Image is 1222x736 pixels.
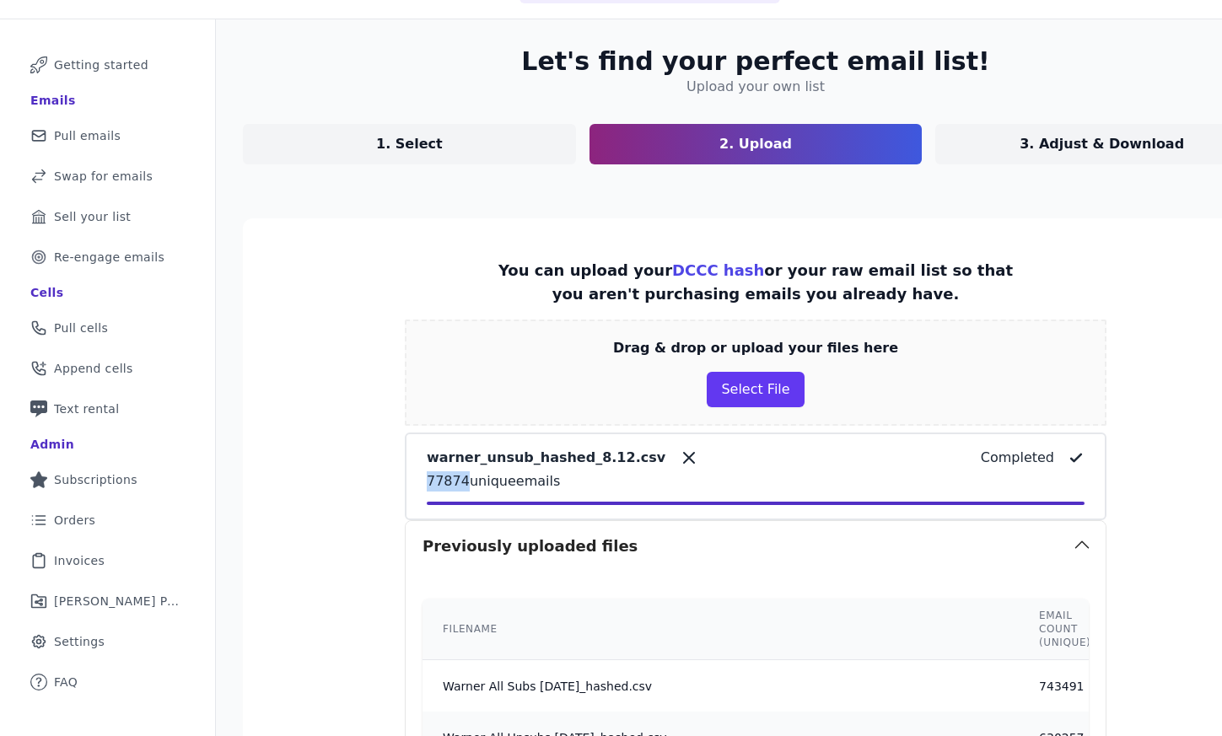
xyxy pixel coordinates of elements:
span: Orders [54,512,95,529]
span: Swap for emails [54,168,153,185]
th: Filename [423,599,1019,660]
a: Getting started [13,46,202,83]
span: Sell your list [54,208,131,225]
td: 743491 [1019,660,1112,712]
h2: Let's find your perfect email list! [521,46,989,77]
p: Completed [981,448,1054,468]
span: Invoices [54,552,105,569]
a: Text rental [13,390,202,427]
h4: Upload your own list [686,77,825,97]
div: Cells [30,284,63,301]
span: Append cells [54,360,133,377]
h3: Previously uploaded files [423,535,638,558]
button: Select File [707,372,804,407]
span: [PERSON_NAME] Performance [54,593,181,610]
span: Settings [54,633,105,650]
a: Sell your list [13,198,202,235]
p: Drag & drop or upload your files here [613,338,898,358]
span: Subscriptions [54,471,137,488]
span: Text rental [54,400,120,417]
p: 3. Adjust & Download [1020,134,1184,154]
a: [PERSON_NAME] Performance [13,583,202,620]
p: warner_unsub_hashed_8.12.csv [427,448,665,468]
a: Pull emails [13,117,202,154]
a: FAQ [13,663,202,701]
a: Swap for emails [13,158,202,195]
div: Admin [30,436,74,453]
td: Warner All Subs [DATE]_hashed.csv [423,660,1019,712]
span: Pull emails [54,127,121,144]
th: Email count (unique) [1019,599,1112,660]
span: Re-engage emails [54,249,164,266]
a: 1. Select [243,124,576,164]
a: 2. Upload [589,124,923,164]
p: You can upload your or your raw email list so that you aren't purchasing emails you already have. [493,259,1019,306]
a: Append cells [13,350,202,387]
a: Orders [13,502,202,539]
p: 77874 unique emails [427,471,1085,492]
a: Re-engage emails [13,239,202,276]
a: Pull cells [13,309,202,347]
a: Invoices [13,542,202,579]
p: 2. Upload [719,134,792,154]
button: Previously uploaded files [406,521,1106,572]
a: Subscriptions [13,461,202,498]
a: DCCC hash [672,261,764,279]
span: Getting started [54,56,148,73]
span: Pull cells [54,320,108,336]
p: 1. Select [376,134,443,154]
div: Emails [30,92,76,109]
span: FAQ [54,674,78,690]
a: Settings [13,623,202,660]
